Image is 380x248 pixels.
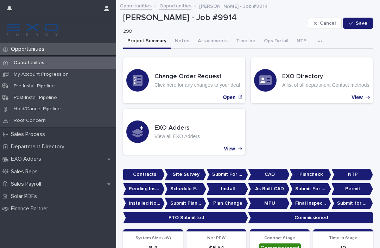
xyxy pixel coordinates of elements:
p: Schedule For Install [165,183,206,195]
a: View [251,57,373,103]
p: [PERSON_NAME] - Job #9914 [199,2,268,10]
span: Save [356,21,367,26]
a: Opportunities [159,1,191,10]
button: Timeline [232,34,260,49]
p: Contracts [123,169,165,180]
p: My Account Progression [8,72,74,77]
p: View all EXO Adders [154,134,200,139]
p: Click here for any changes to your deal [154,82,240,88]
p: Commissioned [248,212,373,224]
p: Plancheck [290,169,331,180]
span: Net PPW [207,236,226,240]
p: Finance Partner [8,205,54,212]
button: Notes [171,34,194,49]
p: Department Directory [8,143,70,150]
button: Ops Detail [260,34,292,49]
p: Submit for PTO [331,198,373,209]
a: Open [123,57,245,103]
p: Sales Process [8,131,51,138]
p: Pre-Install Pipeline [8,83,61,89]
a: View [123,109,245,155]
p: Hold/Cancel Pipeline [8,106,66,112]
p: As Built CAD [248,183,290,195]
p: A list of all department Contact methods [282,82,369,88]
p: Solar PDFs [8,193,43,200]
button: Save [343,18,373,29]
span: Contract Stage [264,236,295,240]
p: Opportunities [8,60,50,66]
p: EXO Adders [8,156,47,162]
p: PTO Submitted [123,212,248,224]
a: Opportunities [120,1,152,10]
h3: Change Order Request [154,73,240,81]
img: FKS5r6ZBThi8E5hshIGi [6,23,59,37]
p: Pending Install Task [123,183,165,195]
p: Open [223,94,236,100]
h3: EXO Directory [282,73,369,81]
p: 298 [123,29,302,35]
p: Installed No Permit [123,198,165,209]
button: NTP [292,34,311,49]
p: NTP [331,169,373,180]
p: Opportunities [8,46,50,52]
span: System Size (kW) [135,236,171,240]
p: MPU [248,198,290,209]
p: Site Survey [165,169,206,180]
span: Time In Stage [329,236,357,240]
span: Cancel [320,21,336,26]
p: Plan Change [207,198,248,209]
p: Permit [331,183,373,195]
p: CAD [248,169,290,180]
button: Project Summary [123,34,171,49]
p: Submit Plan Change [165,198,206,209]
p: Roof Concern [8,118,51,124]
h3: EXO Adders [154,124,200,132]
p: Submit For CAD [207,169,248,180]
p: Install [207,183,248,195]
p: View [224,146,235,152]
button: Cancel [308,18,342,29]
p: [PERSON_NAME] - Job #9914 [123,13,305,23]
p: View [351,94,363,100]
p: Sales Reps [8,168,43,175]
p: Final Inspection [290,198,331,209]
button: Attachments [194,34,232,49]
p: Submit For Permit [290,183,331,195]
p: Sales Payroll [8,181,47,187]
p: Post-Install Pipeline [8,95,63,101]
